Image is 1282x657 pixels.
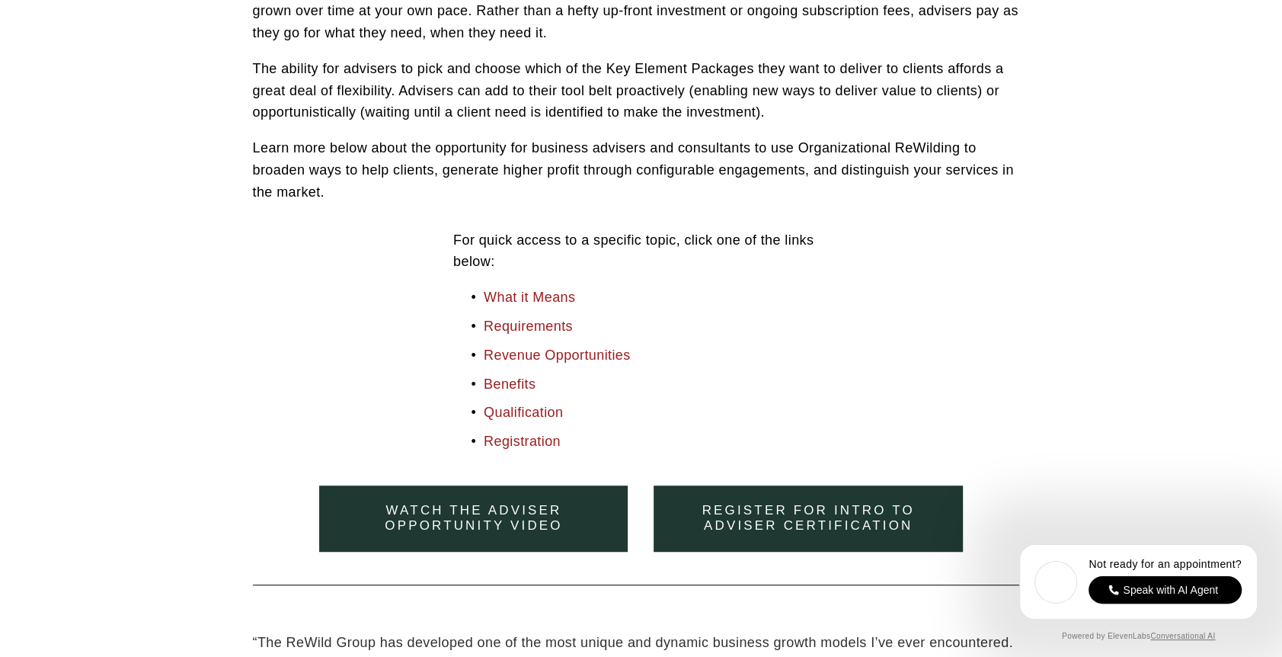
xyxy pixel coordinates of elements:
a: Qualification [484,405,563,420]
a: Watch the adviser opportunity video [319,486,628,552]
p: Learn more below about the opportunity for business advisers and consultants to use Organizationa... [253,137,1030,203]
a: Revenue Opportunities [484,348,631,363]
a: Requirements [484,319,573,334]
a: What it Means [484,290,575,305]
p: For quick access to a specific topic, click one of the links below: [453,229,829,274]
a: Benefits [484,377,535,392]
a: Register for Intro to Adviser Certification [654,486,962,552]
p: The ability for advisers to pick and choose which of the Key Element Packages they want to delive... [253,58,1030,123]
a: Registration [484,434,561,449]
span: “ [253,635,257,650]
